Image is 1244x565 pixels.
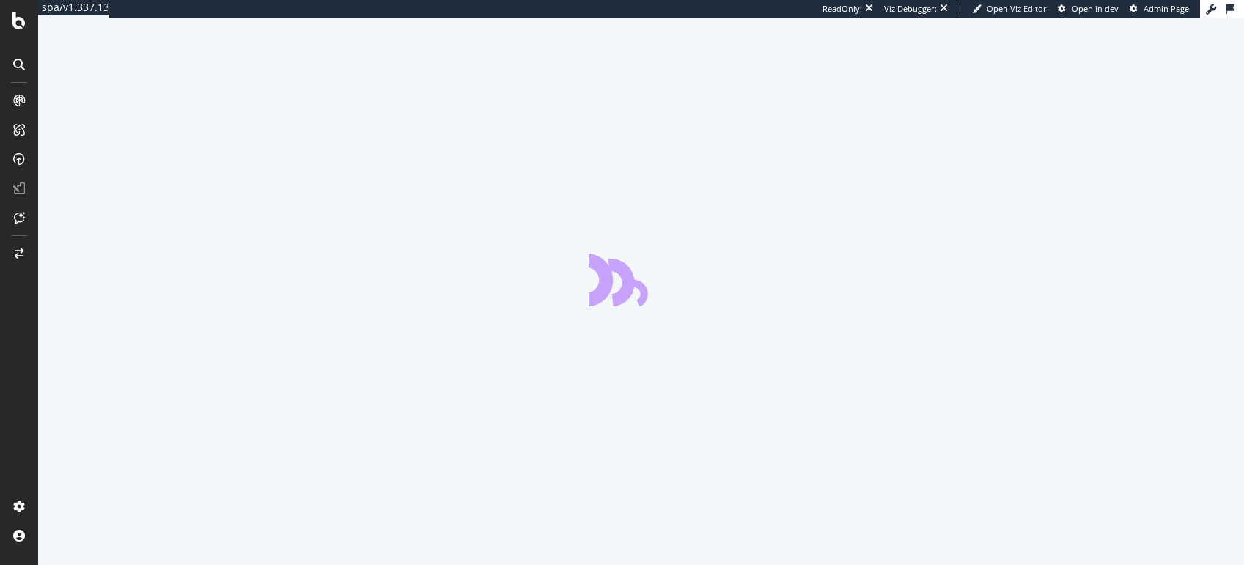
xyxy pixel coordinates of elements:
[822,3,862,15] div: ReadOnly:
[1072,3,1119,14] span: Open in dev
[884,3,937,15] div: Viz Debugger:
[589,254,694,306] div: animation
[972,3,1047,15] a: Open Viz Editor
[1130,3,1189,15] a: Admin Page
[987,3,1047,14] span: Open Viz Editor
[1058,3,1119,15] a: Open in dev
[1144,3,1189,14] span: Admin Page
